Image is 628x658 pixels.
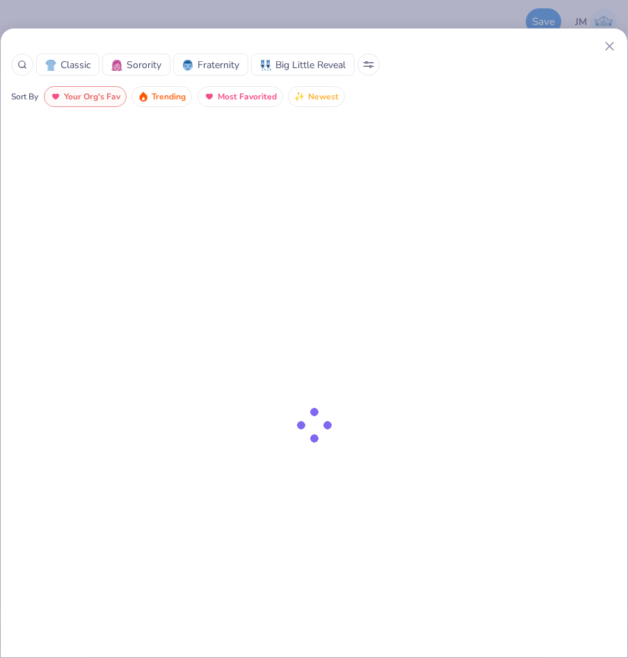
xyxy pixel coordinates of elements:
button: Newest [288,86,345,107]
button: Your Org's Fav [44,86,127,107]
button: Trending [131,86,192,107]
button: Most Favorited [198,86,283,107]
img: Sorority [111,60,122,71]
span: Most Favorited [218,89,277,105]
img: most_fav.gif [204,91,215,102]
button: SororitySorority [102,54,170,76]
button: Big Little RevealBig Little Reveal [251,54,355,76]
span: Classic [61,58,90,72]
button: FraternityFraternity [173,54,248,76]
img: Classic [45,60,56,71]
span: Fraternity [198,58,239,72]
span: Sorority [127,58,161,72]
span: Newest [308,89,339,105]
span: Your Org's Fav [64,89,120,105]
img: Big Little Reveal [260,60,271,71]
img: most_fav.gif [50,91,61,102]
img: trending.gif [138,91,149,102]
button: Sort Popup Button [357,54,380,76]
button: ClassicClassic [36,54,99,76]
img: newest.gif [294,91,305,102]
div: Sort By [11,90,38,103]
span: Big Little Reveal [275,58,346,72]
img: Fraternity [182,60,193,71]
span: Trending [152,89,186,105]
